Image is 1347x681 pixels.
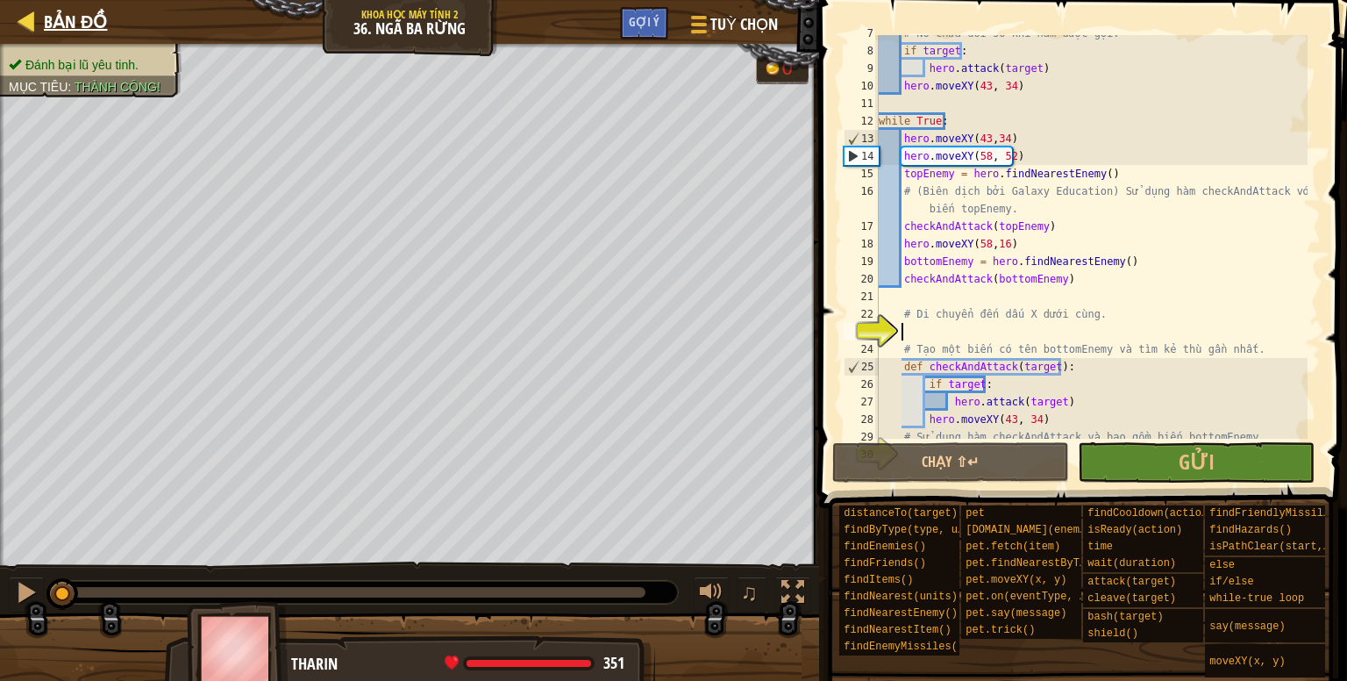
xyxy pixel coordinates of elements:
[756,54,809,84] div: Team 'humans' has 0 gold.
[1087,524,1182,536] span: isReady(action)
[845,358,879,376] div: 25
[844,288,879,305] div: 21
[1087,541,1113,553] span: time
[1087,576,1176,588] span: attack(target)
[1209,524,1292,536] span: findHazards()
[844,95,879,112] div: 11
[844,340,879,358] div: 24
[68,80,75,94] span: :
[75,80,160,94] span: Thành công!
[844,323,879,340] div: 23
[844,507,958,520] span: distanceTo(target)
[9,577,44,613] button: Ctrl + P: Pause
[844,235,879,253] div: 18
[1087,627,1138,640] span: shield()
[844,428,879,446] div: 29
[844,557,926,570] span: findFriends()
[844,607,958,620] span: findNearestEnemy()
[782,60,800,79] div: 0
[966,624,1035,636] span: pet.trick()
[844,218,879,235] div: 17
[844,524,989,536] span: findByType(type, units)
[1209,559,1235,571] span: else
[966,524,1092,536] span: [DOMAIN_NAME](enemy)
[966,507,985,520] span: pet
[966,607,1066,620] span: pet.say(message)
[603,652,624,674] span: 351
[445,656,624,671] div: health: 351 / 351
[844,77,879,95] div: 10
[1179,448,1215,476] span: Gửi
[966,574,1066,586] span: pet.moveXY(x, y)
[966,557,1136,570] span: pet.findNearestByType(type)
[966,541,1060,553] span: pet.fetch(item)
[1209,620,1285,633] span: say(message)
[775,577,810,613] button: Bật tắt chế độ toàn màn hình
[844,376,879,393] div: 26
[738,577,767,613] button: ♫
[844,253,879,270] div: 19
[844,270,879,288] div: 20
[677,7,788,48] button: Tuỳ chọn
[844,393,879,411] div: 27
[1078,442,1315,483] button: Gửi
[844,411,879,428] div: 28
[694,577,729,613] button: Tùy chỉnh âm lượng
[35,10,107,33] a: Bản đồ
[844,641,964,653] span: findEnemyMissiles()
[844,60,879,77] div: 9
[844,624,951,636] span: findNearestItem()
[1087,557,1176,570] span: wait(duration)
[844,25,879,42] div: 7
[1087,592,1176,605] span: cleave(target)
[9,56,168,74] li: Đánh bại lũ yêu tinh.
[844,183,879,218] div: 16
[1209,592,1304,605] span: while-true loop
[844,42,879,60] div: 8
[845,147,879,165] div: 14
[44,10,107,33] span: Bản đồ
[629,13,659,30] span: Gợi ý
[9,80,68,94] span: Mục tiêu
[832,442,1069,483] button: Chạy ⇧↵
[741,579,759,606] span: ♫
[291,653,638,676] div: Tharin
[966,591,1130,603] span: pet.on(eventType, handler)
[1087,611,1163,623] span: bash(target)
[844,165,879,183] div: 15
[710,13,778,36] span: Tuỳ chọn
[1209,656,1285,668] span: moveXY(x, y)
[844,305,879,323] div: 22
[1087,507,1214,520] span: findCooldown(action)
[845,130,879,147] div: 13
[844,541,926,553] span: findEnemies()
[844,574,913,586] span: findItems()
[844,112,879,130] div: 12
[844,591,958,603] span: findNearest(units)
[1209,576,1253,588] span: if/else
[25,58,139,72] span: Đánh bại lũ yêu tinh.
